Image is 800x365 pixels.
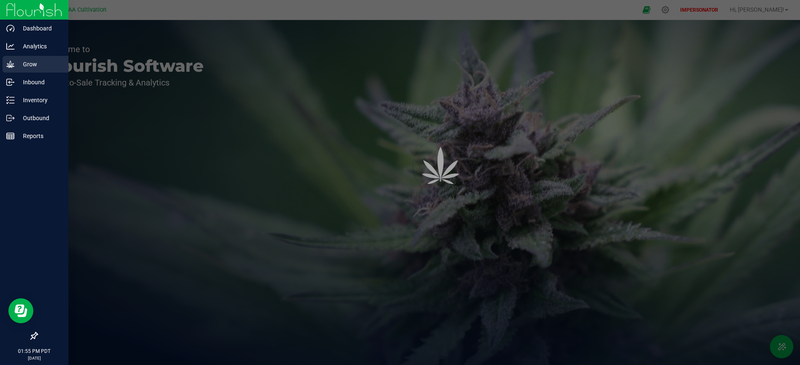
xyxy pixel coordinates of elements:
p: Inventory [15,95,65,105]
inline-svg: Inventory [6,96,15,104]
inline-svg: Analytics [6,42,15,50]
p: Grow [15,59,65,69]
inline-svg: Dashboard [6,24,15,33]
inline-svg: Grow [6,60,15,68]
p: Dashboard [15,23,65,33]
p: [DATE] [4,355,65,361]
iframe: Resource center [8,298,33,323]
p: Analytics [15,41,65,51]
p: Inbound [15,77,65,87]
inline-svg: Reports [6,132,15,140]
p: Outbound [15,113,65,123]
p: Reports [15,131,65,141]
inline-svg: Outbound [6,114,15,122]
inline-svg: Inbound [6,78,15,86]
p: 01:55 PM PDT [4,347,65,355]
